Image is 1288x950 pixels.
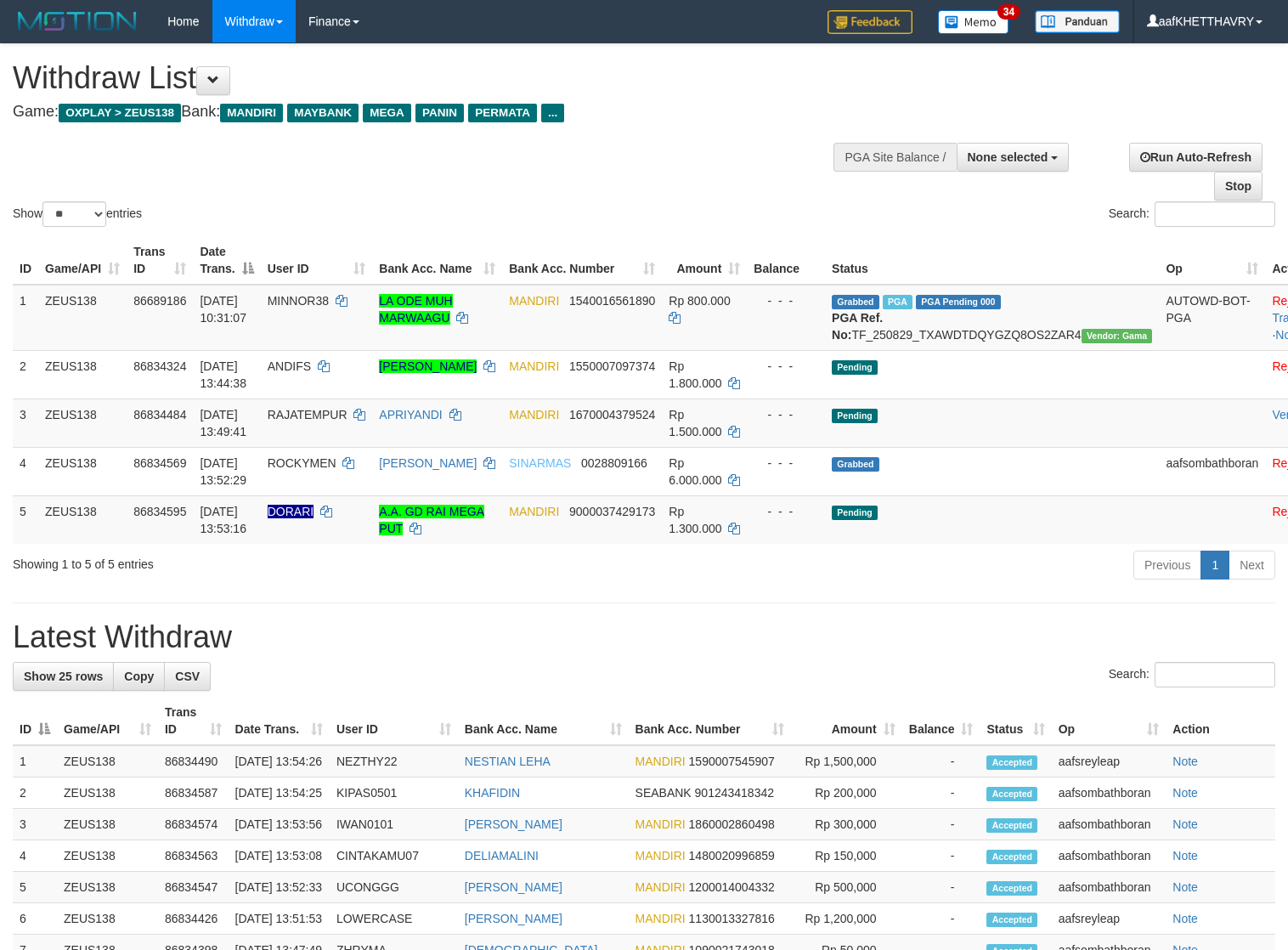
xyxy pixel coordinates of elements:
td: AUTOWD-BOT-PGA [1159,285,1265,351]
td: [DATE] 13:53:56 [229,809,330,840]
td: Rp 1,500,000 [791,745,901,778]
span: Copy 1480020996859 to clipboard [689,849,775,862]
label: Search: [1109,201,1275,227]
span: MANDIRI [509,294,559,308]
span: MANDIRI [509,359,559,373]
td: ZEUS138 [57,872,158,903]
td: ZEUS138 [38,495,127,544]
td: IWAN0101 [330,809,458,840]
span: 86689186 [133,294,186,308]
td: 6 [13,903,57,935]
td: [DATE] 13:54:26 [229,745,330,778]
th: Op: activate to sort column ascending [1159,236,1265,285]
span: Copy 0028809166 to clipboard [581,456,647,470]
span: OXPLAY > ZEUS138 [59,104,181,122]
span: MANDIRI [220,104,283,122]
th: User ID: activate to sort column ascending [330,697,458,745]
span: MANDIRI [509,505,559,518]
span: MANDIRI [636,880,686,894]
a: Note [1172,849,1198,862]
td: 1 [13,745,57,778]
div: - - - [754,358,818,375]
td: ZEUS138 [57,903,158,935]
th: Trans ID: activate to sort column ascending [158,697,229,745]
a: DELIAMALINI [465,849,539,862]
h1: Latest Withdraw [13,620,1275,654]
span: None selected [968,150,1048,164]
span: MANDIRI [636,755,686,768]
td: Rp 150,000 [791,840,901,872]
td: TF_250829_TXAWDTDQYGZQ8OS2ZAR4 [825,285,1159,351]
a: Copy [113,662,165,691]
span: [DATE] 10:31:07 [200,294,246,325]
th: Balance [747,236,825,285]
span: ROCKYMEN [268,456,336,470]
a: Previous [1133,551,1201,580]
span: Copy [124,670,154,683]
td: ZEUS138 [38,350,127,399]
div: - - - [754,455,818,472]
th: Trans ID: activate to sort column ascending [127,236,193,285]
td: ZEUS138 [57,778,158,809]
span: Accepted [986,913,1037,927]
button: None selected [957,143,1070,172]
span: Pending [832,506,878,520]
th: Bank Acc. Name: activate to sort column ascending [372,236,502,285]
span: MEGA [363,104,411,122]
a: Show 25 rows [13,662,114,691]
a: APRIYANDI [379,408,442,421]
td: 4 [13,447,38,495]
b: PGA Ref. No: [832,311,883,342]
th: Status [825,236,1159,285]
td: [DATE] 13:51:53 [229,903,330,935]
th: Amount: activate to sort column ascending [791,697,901,745]
span: Vendor URL: https://trx31.1velocity.biz [1082,329,1153,343]
th: Bank Acc. Name: activate to sort column ascending [458,697,629,745]
a: A.A. GD RAI MEGA PUT [379,505,484,535]
span: Copy 901243418342 to clipboard [695,786,774,800]
span: Grabbed [832,295,879,309]
a: Note [1172,817,1198,831]
td: - [902,778,980,809]
h1: Withdraw List [13,61,842,95]
span: [DATE] 13:53:16 [200,505,246,535]
span: 86834324 [133,359,186,373]
span: Copy 1200014004332 to clipboard [689,880,775,894]
span: Pending [832,360,878,375]
td: 5 [13,872,57,903]
td: aafsombathboran [1159,447,1265,495]
a: 1 [1200,551,1229,580]
td: 86834547 [158,872,229,903]
td: ZEUS138 [38,399,127,447]
td: aafsombathboran [1052,840,1167,872]
span: CSV [175,670,200,683]
span: PERMATA [468,104,537,122]
td: KIPAS0501 [330,778,458,809]
td: Rp 500,000 [791,872,901,903]
a: Note [1172,786,1198,800]
label: Search: [1109,662,1275,687]
td: Rp 200,000 [791,778,901,809]
span: Accepted [986,850,1037,864]
span: Marked by aafkaynarin [883,295,912,309]
span: Rp 800.000 [669,294,730,308]
span: Accepted [986,787,1037,801]
th: User ID: activate to sort column ascending [261,236,373,285]
td: - [902,872,980,903]
span: MANDIRI [636,817,686,831]
th: Balance: activate to sort column ascending [902,697,980,745]
select: Showentries [42,201,106,227]
td: 86834563 [158,840,229,872]
img: MOTION_logo.png [13,8,142,34]
td: ZEUS138 [38,285,127,351]
td: NEZTHY22 [330,745,458,778]
span: MANDIRI [636,912,686,925]
span: MANDIRI [636,849,686,862]
span: Copy 1130013327816 to clipboard [689,912,775,925]
span: Show 25 rows [24,670,103,683]
td: aafsreyleap [1052,745,1167,778]
label: Show entries [13,201,142,227]
span: PGA Pending [916,295,1001,309]
span: [DATE] 13:52:29 [200,456,246,487]
th: Bank Acc. Number: activate to sort column ascending [502,236,662,285]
